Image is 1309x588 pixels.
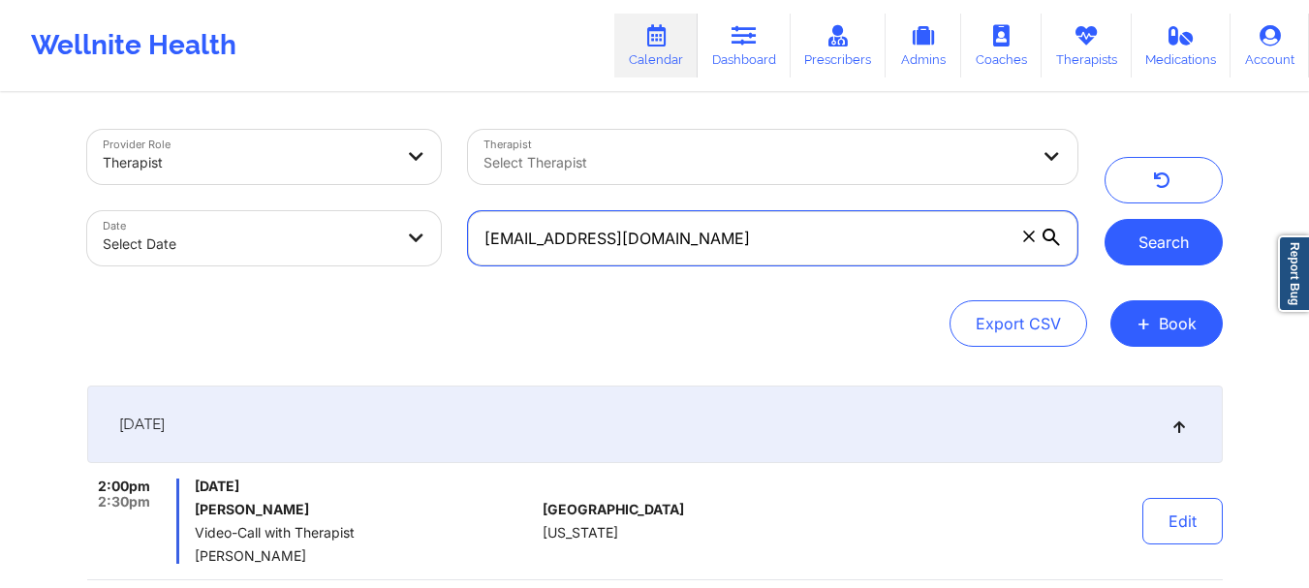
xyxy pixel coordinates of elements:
[119,415,165,434] span: [DATE]
[98,479,150,494] span: 2:00pm
[698,14,791,77] a: Dashboard
[195,548,535,564] span: [PERSON_NAME]
[1110,300,1223,347] button: +Book
[103,141,393,184] div: Therapist
[1231,14,1309,77] a: Account
[886,14,961,77] a: Admins
[1137,318,1151,328] span: +
[614,14,698,77] a: Calendar
[1042,14,1132,77] a: Therapists
[103,223,393,265] div: Select Date
[468,211,1076,265] input: Search by patient email
[1278,235,1309,312] a: Report Bug
[791,14,887,77] a: Prescribers
[1105,219,1223,265] button: Search
[195,502,535,517] h6: [PERSON_NAME]
[1142,498,1223,544] button: Edit
[195,525,535,541] span: Video-Call with Therapist
[950,300,1087,347] button: Export CSV
[543,502,684,517] span: [GEOGRAPHIC_DATA]
[543,525,618,541] span: [US_STATE]
[195,479,535,494] span: [DATE]
[961,14,1042,77] a: Coaches
[98,494,150,510] span: 2:30pm
[1132,14,1231,77] a: Medications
